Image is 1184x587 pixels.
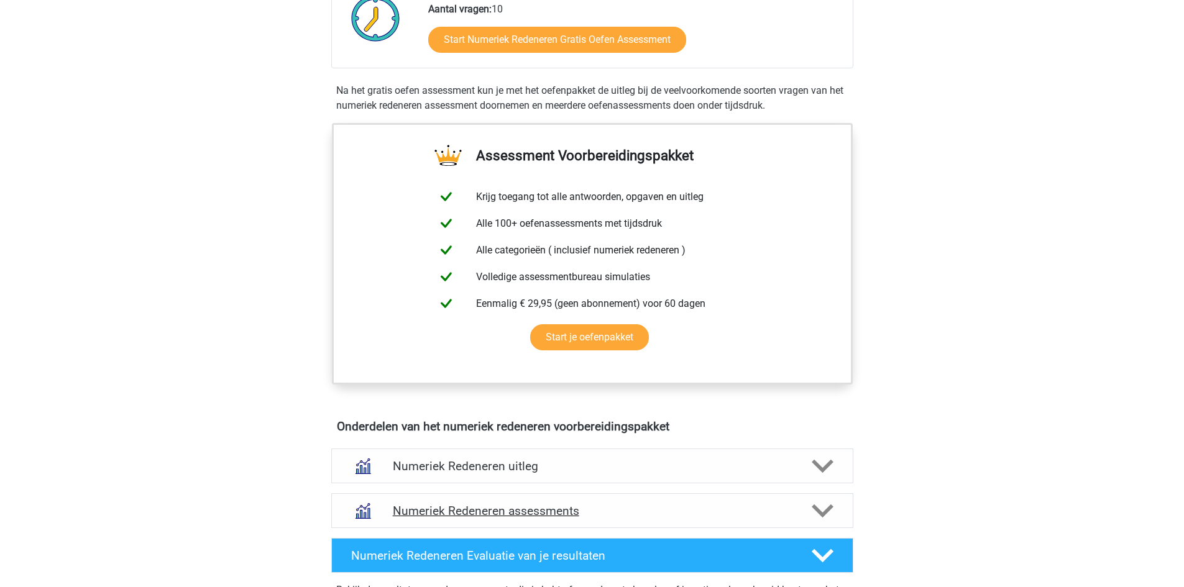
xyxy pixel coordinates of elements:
a: assessments Numeriek Redeneren assessments [326,493,858,528]
h4: Numeriek Redeneren uitleg [393,459,792,473]
a: Start Numeriek Redeneren Gratis Oefen Assessment [428,27,686,53]
h4: Numeriek Redeneren assessments [393,504,792,518]
a: Start je oefenpakket [530,324,649,350]
h4: Onderdelen van het numeriek redeneren voorbereidingspakket [337,419,848,434]
a: uitleg Numeriek Redeneren uitleg [326,448,858,483]
img: numeriek redeneren uitleg [347,450,379,482]
h4: Numeriek Redeneren Evaluatie van je resultaten [351,548,792,563]
img: numeriek redeneren assessments [347,495,379,527]
div: Na het gratis oefen assessment kun je met het oefenpakket de uitleg bij de veelvoorkomende soorte... [331,83,853,113]
a: Numeriek Redeneren Evaluatie van je resultaten [326,538,858,573]
b: Aantal vragen: [428,3,492,15]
